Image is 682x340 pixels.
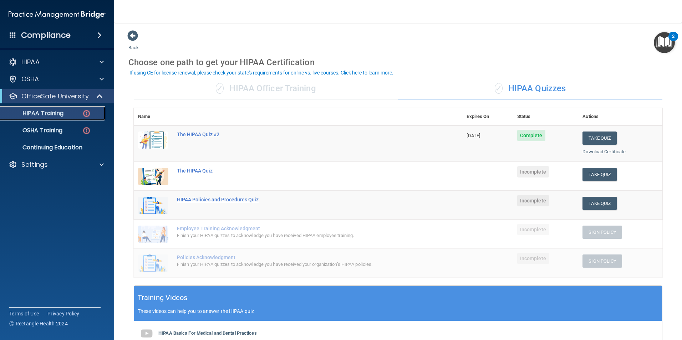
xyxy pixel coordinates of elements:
[177,260,427,269] div: Finish your HIPAA quizzes to acknowledge you have received your organization’s HIPAA policies.
[9,310,39,317] a: Terms of Use
[582,226,622,239] button: Sign Policy
[9,92,103,101] a: OfficeSafe University
[177,197,427,202] div: HIPAA Policies and Procedures Quiz
[177,231,427,240] div: Finish your HIPAA quizzes to acknowledge you have received HIPAA employee training.
[517,130,545,141] span: Complete
[654,32,675,53] button: Open Resource Center, 2 new notifications
[216,83,224,94] span: ✓
[177,254,427,260] div: Policies Acknowledgment
[9,7,106,22] img: PMB logo
[134,78,398,99] div: HIPAA Officer Training
[495,83,503,94] span: ✓
[21,92,89,101] p: OfficeSafe University
[9,75,104,83] a: OSHA
[129,70,393,75] div: If using CE for license renewal, please check your state's requirements for online vs. live cours...
[582,197,617,210] button: Take Quiz
[582,132,617,145] button: Take Quiz
[672,36,675,46] div: 2
[517,224,549,235] span: Incomplete
[582,254,622,268] button: Sign Policy
[138,308,658,314] p: These videos can help you to answer the HIPAA quiz
[462,108,513,125] th: Expires On
[9,58,104,66] a: HIPAA
[177,168,427,174] div: The HIPAA Quiz
[21,160,48,169] p: Settings
[82,126,91,135] img: danger-circle.6113f641.png
[177,226,427,231] div: Employee Training Acknowledgment
[517,195,549,206] span: Incomplete
[134,108,173,125] th: Name
[21,75,39,83] p: OSHA
[5,144,102,151] p: Continuing Education
[21,58,40,66] p: HIPAA
[5,127,62,134] p: OSHA Training
[582,168,617,181] button: Take Quiz
[517,253,549,264] span: Incomplete
[578,108,662,125] th: Actions
[398,78,662,99] div: HIPAA Quizzes
[582,149,626,154] a: Download Certificate
[9,320,68,327] span: Ⓒ Rectangle Health 2024
[138,292,188,304] h5: Training Videos
[47,310,80,317] a: Privacy Policy
[467,133,480,138] span: [DATE]
[5,110,63,117] p: HIPAA Training
[128,36,139,50] a: Back
[513,108,579,125] th: Status
[128,69,395,76] button: If using CE for license renewal, please check your state's requirements for online vs. live cours...
[9,160,104,169] a: Settings
[128,52,668,73] div: Choose one path to get your HIPAA Certification
[21,30,71,40] h4: Compliance
[177,132,427,137] div: The HIPAA Quiz #2
[517,166,549,177] span: Incomplete
[82,109,91,118] img: danger-circle.6113f641.png
[158,330,257,336] b: HIPAA Basics For Medical and Dental Practices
